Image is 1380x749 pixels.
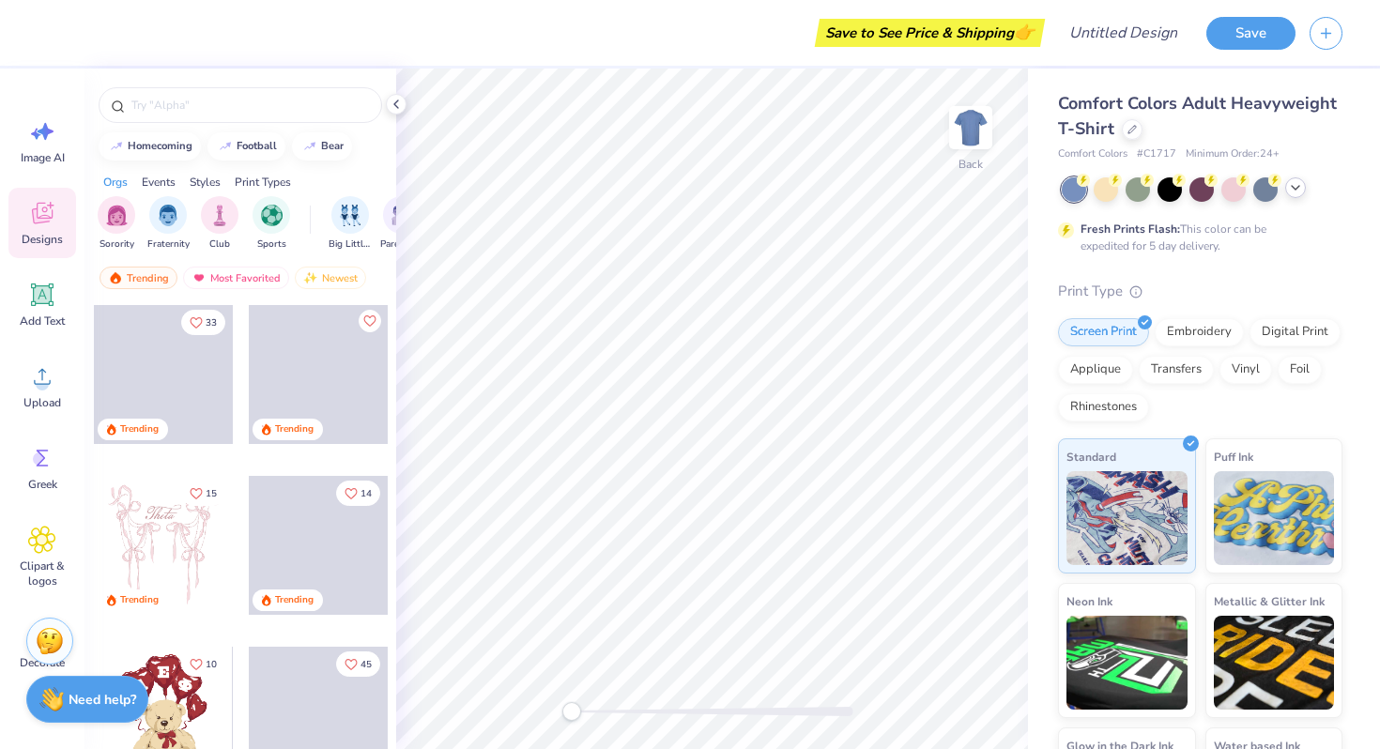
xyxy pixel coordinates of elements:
[1139,356,1214,384] div: Transfers
[1014,21,1035,43] span: 👉
[958,156,983,173] div: Back
[952,109,989,146] img: Back
[207,132,285,160] button: football
[1058,393,1149,421] div: Rhinestones
[1278,356,1322,384] div: Foil
[1066,591,1112,611] span: Neon Ink
[321,141,344,151] div: bear
[1066,471,1188,565] img: Standard
[1250,318,1341,346] div: Digital Print
[1186,146,1280,162] span: Minimum Order: 24 +
[147,196,190,252] div: filter for Fraternity
[237,141,277,151] div: football
[181,310,225,335] button: Like
[380,237,423,252] span: Parent's Weekend
[1214,591,1325,611] span: Metallic & Glitter Ink
[120,422,159,436] div: Trending
[206,318,217,328] span: 33
[98,196,135,252] button: filter button
[1066,447,1116,466] span: Standard
[1214,616,1335,710] img: Metallic & Glitter Ink
[23,395,61,410] span: Upload
[206,660,217,669] span: 10
[1058,146,1127,162] span: Comfort Colors
[261,205,283,226] img: Sports Image
[98,196,135,252] div: filter for Sorority
[192,271,207,284] img: most_fav.gif
[1155,318,1244,346] div: Embroidery
[206,489,217,498] span: 15
[158,205,178,226] img: Fraternity Image
[380,196,423,252] button: filter button
[1081,221,1311,254] div: This color can be expedited for 5 day delivery.
[106,205,128,226] img: Sorority Image
[209,205,230,226] img: Club Image
[360,660,372,669] span: 45
[380,196,423,252] div: filter for Parent's Weekend
[275,422,314,436] div: Trending
[103,174,128,191] div: Orgs
[1219,356,1272,384] div: Vinyl
[1206,17,1296,50] button: Save
[329,237,372,252] span: Big Little Reveal
[181,651,225,677] button: Like
[235,174,291,191] div: Print Types
[209,237,230,252] span: Club
[100,237,134,252] span: Sorority
[147,237,190,252] span: Fraternity
[20,655,65,670] span: Decorate
[292,132,352,160] button: bear
[340,205,360,226] img: Big Little Reveal Image
[201,196,238,252] div: filter for Club
[120,593,159,607] div: Trending
[69,691,136,709] strong: Need help?
[181,481,225,506] button: Like
[329,196,372,252] button: filter button
[360,489,372,498] span: 14
[1058,318,1149,346] div: Screen Print
[1214,471,1335,565] img: Puff Ink
[142,174,176,191] div: Events
[1214,447,1253,466] span: Puff Ink
[329,196,372,252] div: filter for Big Little Reveal
[253,196,290,252] button: filter button
[359,310,381,332] button: Like
[1081,222,1180,237] strong: Fresh Prints Flash:
[257,237,286,252] span: Sports
[28,477,57,492] span: Greek
[302,141,317,152] img: trend_line.gif
[190,174,221,191] div: Styles
[275,593,314,607] div: Trending
[99,132,201,160] button: homecoming
[1058,281,1342,302] div: Print Type
[109,141,124,152] img: trend_line.gif
[336,651,380,677] button: Like
[128,141,192,151] div: homecoming
[11,558,73,588] span: Clipart & logos
[1058,356,1133,384] div: Applique
[218,141,233,152] img: trend_line.gif
[820,19,1040,47] div: Save to See Price & Shipping
[295,267,366,289] div: Newest
[1066,616,1188,710] img: Neon Ink
[1058,92,1337,140] span: Comfort Colors Adult Heavyweight T-Shirt
[562,702,581,721] div: Accessibility label
[1137,146,1176,162] span: # C1717
[336,481,380,506] button: Like
[303,271,318,284] img: newest.gif
[391,205,413,226] img: Parent's Weekend Image
[147,196,190,252] button: filter button
[183,267,289,289] div: Most Favorited
[108,271,123,284] img: trending.gif
[130,96,370,115] input: Try "Alpha"
[100,267,177,289] div: Trending
[1054,14,1192,52] input: Untitled Design
[201,196,238,252] button: filter button
[21,150,65,165] span: Image AI
[253,196,290,252] div: filter for Sports
[20,313,65,329] span: Add Text
[22,232,63,247] span: Designs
